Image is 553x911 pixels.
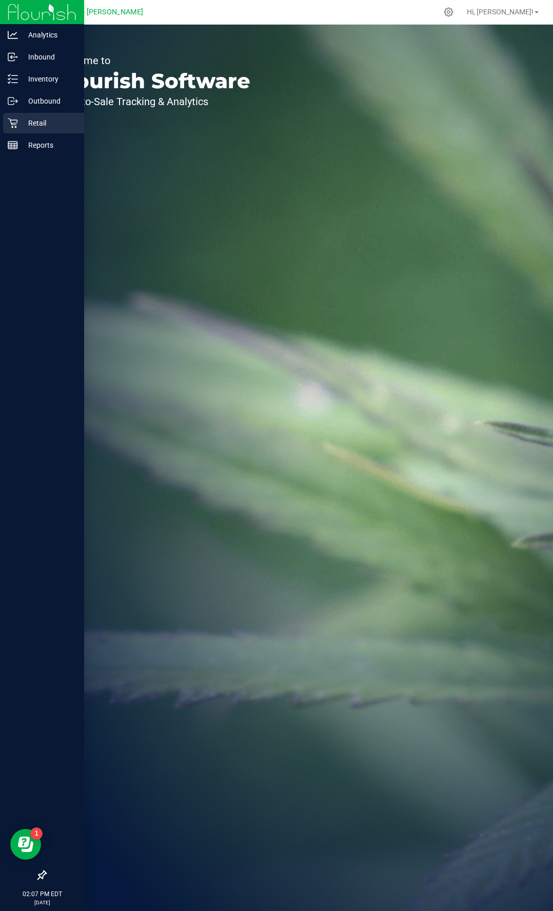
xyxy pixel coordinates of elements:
[8,52,18,62] inline-svg: Inbound
[8,140,18,150] inline-svg: Reports
[67,8,143,16] span: GA1 - [PERSON_NAME]
[18,139,80,151] p: Reports
[30,827,43,840] iframe: Resource center unread badge
[18,95,80,107] p: Outbound
[8,96,18,106] inline-svg: Outbound
[10,829,41,860] iframe: Resource center
[18,29,80,41] p: Analytics
[18,73,80,85] p: Inventory
[55,96,250,107] p: Seed-to-Sale Tracking & Analytics
[55,55,250,66] p: Welcome to
[467,8,534,16] span: Hi, [PERSON_NAME]!
[5,889,80,899] p: 02:07 PM EDT
[18,117,80,129] p: Retail
[8,118,18,128] inline-svg: Retail
[55,71,250,91] p: Flourish Software
[8,74,18,84] inline-svg: Inventory
[442,7,455,17] div: Manage settings
[18,51,80,63] p: Inbound
[5,899,80,906] p: [DATE]
[8,30,18,40] inline-svg: Analytics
